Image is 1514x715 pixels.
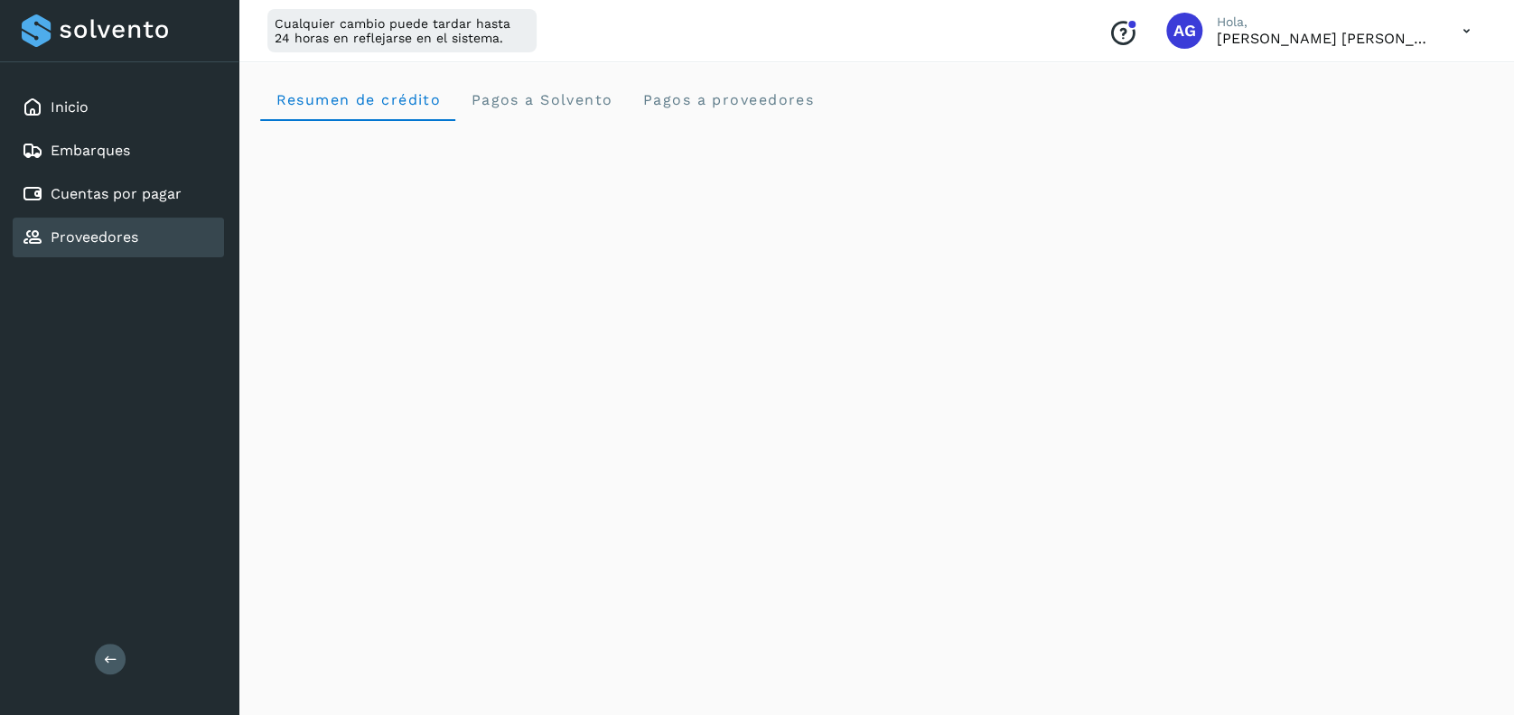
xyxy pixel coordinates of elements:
[51,228,138,246] a: Proveedores
[1217,30,1434,47] p: Abigail Gonzalez Leon
[641,91,814,108] span: Pagos a proveedores
[13,88,224,127] div: Inicio
[1217,14,1434,30] p: Hola,
[13,218,224,257] div: Proveedores
[51,142,130,159] a: Embarques
[267,9,537,52] div: Cualquier cambio puede tardar hasta 24 horas en reflejarse en el sistema.
[51,98,89,116] a: Inicio
[13,131,224,171] div: Embarques
[51,185,182,202] a: Cuentas por pagar
[13,174,224,214] div: Cuentas por pagar
[275,91,441,108] span: Resumen de crédito
[470,91,612,108] span: Pagos a Solvento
